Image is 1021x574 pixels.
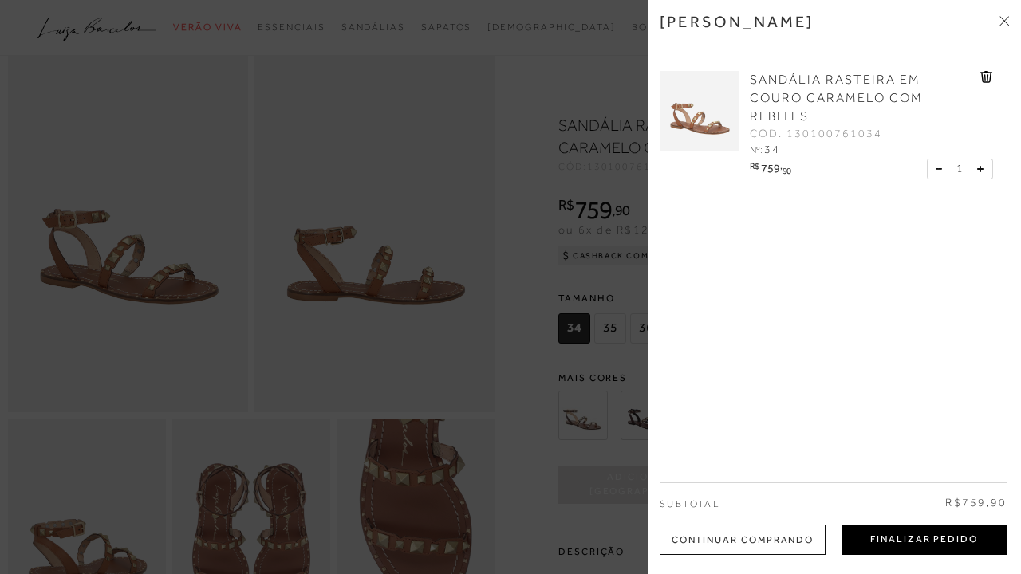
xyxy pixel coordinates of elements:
[945,495,1007,511] span: R$759,90
[660,12,814,31] h3: [PERSON_NAME]
[783,166,791,175] span: 90
[660,71,739,151] img: SANDÁLIA RASTEIRA EM COURO CARAMELO COM REBITES
[956,160,963,177] span: 1
[761,162,780,175] span: 759
[780,162,791,171] i: ,
[660,525,826,555] div: Continuar Comprando
[660,498,719,509] span: Subtotal
[750,73,923,124] span: SANDÁLIA RASTEIRA EM COURO CARAMELO COM REBITES
[842,525,1007,555] button: Finalizar Pedido
[750,71,976,126] a: SANDÁLIA RASTEIRA EM COURO CARAMELO COM REBITES
[750,162,759,171] i: R$
[750,126,882,142] span: CÓD: 130100761034
[750,144,763,155] span: Nº:
[764,143,780,155] span: 34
